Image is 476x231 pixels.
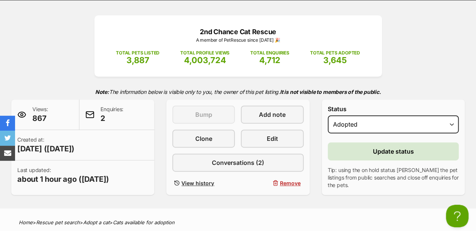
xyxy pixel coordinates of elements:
button: Update status [328,142,459,160]
p: 2nd Chance Cat Rescue [106,27,371,37]
a: View history [172,178,235,189]
span: 2 [100,113,123,124]
span: [DATE] ([DATE]) [17,143,75,154]
button: Remove [241,178,303,189]
p: TOTAL PETS LISTED [116,50,160,56]
span: Add note [259,110,286,119]
a: Adopt a cat [83,219,109,225]
span: Update status [373,147,414,156]
p: A member of PetRescue since [DATE] 🎉 [106,37,371,44]
p: Created at: [17,136,75,154]
a: Rescue pet search [36,219,80,225]
strong: Note: [95,89,109,95]
p: Last updated: [17,166,109,184]
span: Conversations (2) [212,158,264,167]
span: about 1 hour ago ([DATE]) [17,174,109,184]
button: Bump [172,106,235,124]
span: View history [181,179,214,187]
span: 867 [32,113,48,124]
p: The information below is visible only to you, the owner of this pet listing. [11,84,465,100]
span: 4,003,724 [184,55,226,65]
span: Clone [195,134,212,143]
strong: It is not visible to members of the public. [280,89,381,95]
p: Views: [32,106,48,124]
span: Remove [280,179,301,187]
span: 3,645 [323,55,347,65]
span: 3,887 [126,55,149,65]
span: Edit [267,134,278,143]
p: Enquiries: [100,106,123,124]
a: Edit [241,130,303,148]
p: TOTAL PROFILE VIEWS [180,50,230,56]
p: Tip: using the on hold status [PERSON_NAME] the pet listings from public searches and close off e... [328,166,459,189]
a: Cats available for adoption [113,219,175,225]
a: Clone [172,130,235,148]
a: Conversations (2) [172,154,303,172]
span: 4,712 [259,55,280,65]
span: Bump [195,110,212,119]
a: Add note [241,106,303,124]
a: Home [19,219,33,225]
p: TOTAL ENQUIRIES [250,50,289,56]
p: TOTAL PETS ADOPTED [310,50,360,56]
iframe: Help Scout Beacon - Open [446,205,468,227]
label: Status [328,106,459,112]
